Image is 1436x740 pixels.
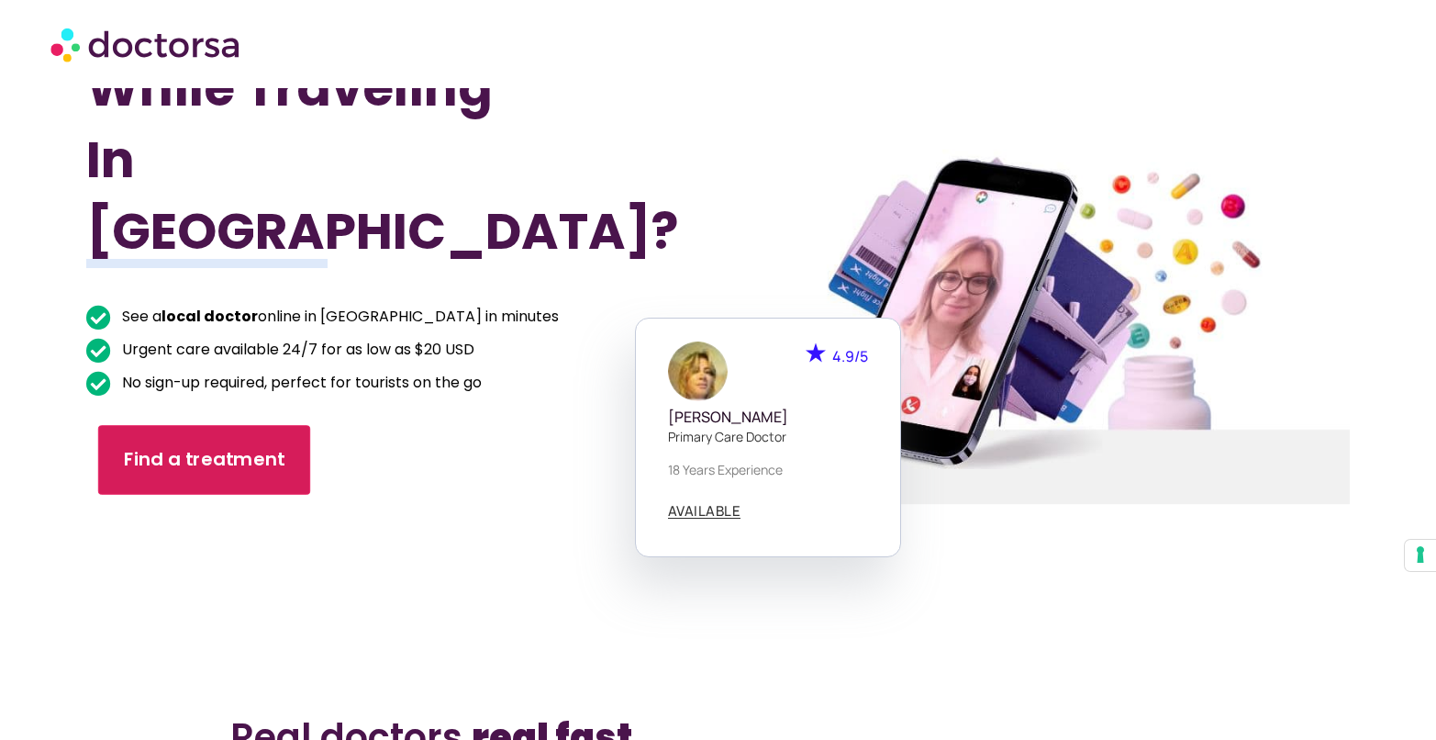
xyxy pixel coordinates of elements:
[668,504,741,518] span: AVAILABLE
[668,504,741,519] a: AVAILABLE
[95,526,261,664] iframe: Customer reviews powered by Trustpilot
[832,346,868,366] span: 4.9/5
[668,427,868,446] p: Primary care doctor
[1405,540,1436,571] button: Your consent preferences for tracking technologies
[668,409,868,426] h5: [PERSON_NAME]
[161,306,258,327] b: local doctor
[668,460,868,479] p: 18 years experience
[117,304,559,330] span: See a online in [GEOGRAPHIC_DATA] in minutes
[98,425,310,495] a: Find a treatment
[117,337,474,363] span: Urgent care available 24/7 for as low as $20 USD
[117,370,482,396] span: No sign-up required, perfect for tourists on the go
[124,447,285,474] span: Find a treatment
